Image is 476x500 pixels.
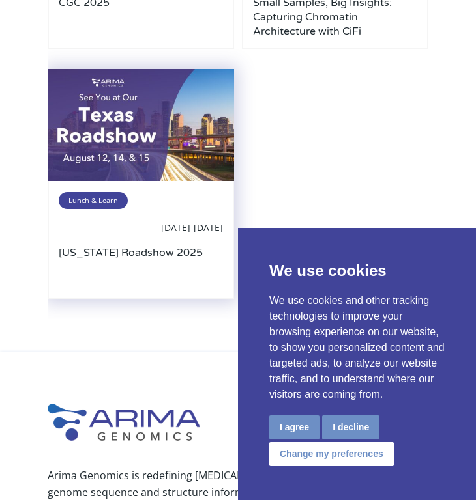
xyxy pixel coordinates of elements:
img: Arima-Genomics-logo [48,404,200,441]
p: We use cookies [269,259,445,283]
p: We use cookies and other tracking technologies to improve your browsing experience on our website... [269,293,445,402]
span: [DATE]-[DATE] [161,221,223,234]
img: AACR-2025-1-500x300.jpg [48,69,234,181]
button: I agree [269,415,320,439]
span: Lunch & Learn [59,192,128,209]
button: Change my preferences [269,442,394,466]
button: I decline [322,415,379,439]
a: [US_STATE] Roadshow 2025 [59,245,223,288]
